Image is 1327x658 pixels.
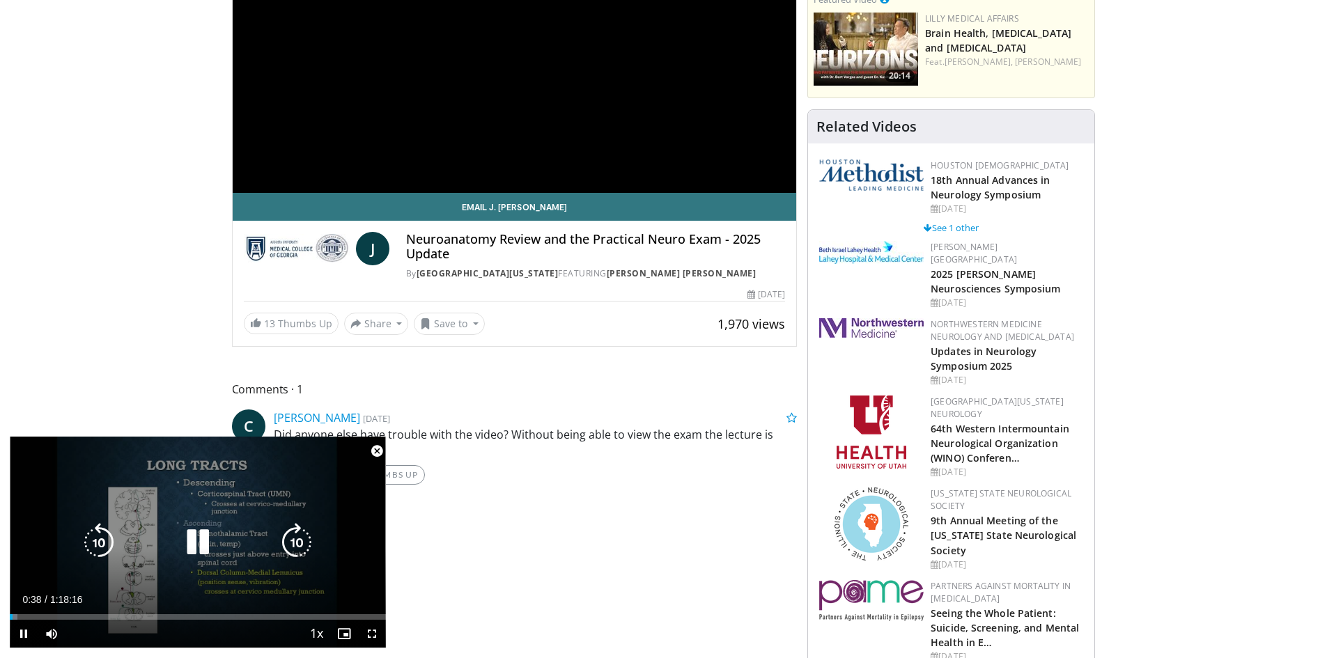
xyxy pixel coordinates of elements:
[931,241,1017,265] a: [PERSON_NAME][GEOGRAPHIC_DATA]
[356,232,389,265] a: J
[931,606,1079,649] a: Seeing the Whole Patient: Suicide, Screening, and Mental Health in E…
[358,620,386,648] button: Fullscreen
[931,466,1083,478] div: [DATE]
[232,380,798,398] span: Comments 1
[363,437,391,466] button: Close
[1015,56,1081,68] a: [PERSON_NAME]
[814,13,918,86] img: ca157f26-4c4a-49fd-8611-8e91f7be245d.png.150x105_q85_crop-smart_upscale.jpg
[10,614,386,620] div: Progress Bar
[717,315,785,332] span: 1,970 views
[417,267,559,279] a: [GEOGRAPHIC_DATA][US_STATE]
[232,409,265,443] a: C
[414,313,485,335] button: Save to
[363,412,390,425] small: [DATE]
[931,203,1083,215] div: [DATE]
[814,13,918,86] a: 20:14
[406,232,785,262] h4: Neuroanatomy Review and the Practical Neuro Exam - 2025 Update
[931,558,1083,571] div: [DATE]
[10,437,386,648] video-js: Video Player
[885,70,915,82] span: 20:14
[264,317,275,330] span: 13
[945,56,1013,68] a: [PERSON_NAME],
[233,193,797,221] a: Email J. [PERSON_NAME]
[925,26,1071,54] a: Brain Health, [MEDICAL_DATA] and [MEDICAL_DATA]
[925,13,1019,24] a: Lilly Medical Affairs
[38,620,65,648] button: Mute
[819,580,924,621] img: eb8b354f-837c-42f6-ab3d-1e8ded9eaae7.png.150x105_q85_autocrop_double_scale_upscale_version-0.2.png
[925,56,1089,68] div: Feat.
[607,267,756,279] a: [PERSON_NAME] [PERSON_NAME]
[244,313,339,334] a: 13 Thumbs Up
[931,297,1083,309] div: [DATE]
[330,620,358,648] button: Enable picture-in-picture mode
[931,395,1064,420] a: [GEOGRAPHIC_DATA][US_STATE] Neurology
[931,422,1069,464] a: 64th Western Intermountain Neurological Organization (WINO) Conferen…
[835,487,908,561] img: 71a8b48c-8850-4916-bbdd-e2f3ccf11ef9.png.150x105_q85_autocrop_double_scale_upscale_version-0.2.png
[816,118,917,135] h4: Related Videos
[22,594,41,605] span: 0:38
[931,487,1071,512] a: [US_STATE] State Neurological Society
[50,594,83,605] span: 1:18:16
[819,241,924,264] img: e7977282-282c-4444-820d-7cc2733560fd.jpg.150x105_q85_autocrop_double_scale_upscale_version-0.2.jpg
[274,410,360,425] a: [PERSON_NAME]
[244,232,350,265] img: Medical College of Georgia - Augusta University
[45,594,47,605] span: /
[406,267,785,280] div: By FEATURING
[931,514,1076,556] a: 9th Annual Meeting of the [US_STATE] State Neurological Society
[931,345,1037,373] a: Updates in Neurology Symposium 2025
[819,318,924,338] img: 2a462fb6-9365-492a-ac79-3166a6f924d8.png.150x105_q85_autocrop_double_scale_upscale_version-0.2.jpg
[344,313,409,335] button: Share
[10,620,38,648] button: Pause
[931,173,1050,201] a: 18th Annual Advances in Neurology Symposium
[837,395,906,469] img: f6362829-b0a3-407d-a044-59546adfd345.png.150x105_q85_autocrop_double_scale_upscale_version-0.2.png
[302,620,330,648] button: Playback Rate
[931,159,1069,171] a: Houston [DEMOGRAPHIC_DATA]
[931,267,1060,295] a: 2025 [PERSON_NAME] Neurosciences Symposium
[931,580,1071,604] a: Partners Against Mortality in [MEDICAL_DATA]
[747,288,785,301] div: [DATE]
[274,426,798,460] p: Did anyone else have trouble with the video? Without being able to view the exam the lecture is w...
[819,159,924,191] img: 5e4488cc-e109-4a4e-9fd9-73bb9237ee91.png.150x105_q85_autocrop_double_scale_upscale_version-0.2.png
[924,221,979,234] a: See 1 other
[931,318,1074,343] a: Northwestern Medicine Neurology and [MEDICAL_DATA]
[931,374,1083,386] div: [DATE]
